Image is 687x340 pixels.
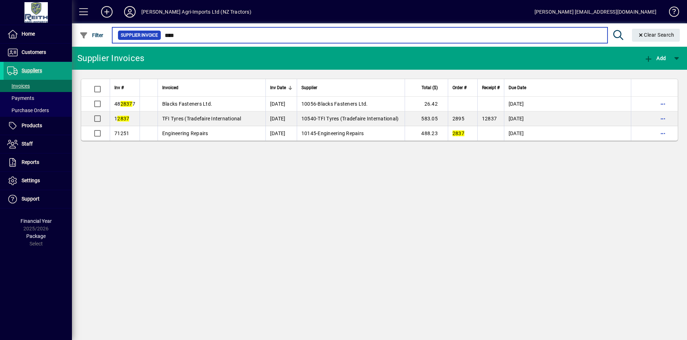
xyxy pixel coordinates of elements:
span: 71251 [114,130,129,136]
span: Purchase Orders [7,107,49,113]
td: - [297,97,405,111]
span: TFI Tyres (Tradefaire International [162,116,241,121]
div: Order # [452,84,473,92]
div: Supplier Invoices [77,52,144,64]
button: More options [657,98,669,110]
a: Staff [4,135,72,153]
em: 2837 [452,130,464,136]
span: Financial Year [21,218,52,224]
a: Reports [4,153,72,171]
span: 1 [114,116,129,121]
span: Settings [22,178,40,183]
button: Clear [632,29,680,42]
div: Supplier [301,84,400,92]
span: TFI Tyres (Tradefaire International) [318,116,399,121]
a: Invoices [4,80,72,92]
span: Package [26,233,46,239]
span: Staff [22,141,33,147]
div: [PERSON_NAME] Agri-Imports Ltd (NZ Tractors) [141,6,251,18]
span: Customers [22,49,46,55]
button: Filter [78,29,105,42]
div: Invoiced [162,84,261,92]
a: Products [4,117,72,135]
span: Support [22,196,40,202]
td: 488.23 [405,126,448,141]
td: [DATE] [504,97,631,111]
span: Clear Search [638,32,674,38]
button: More options [657,128,669,139]
span: 10056 [301,101,316,107]
td: 583.05 [405,111,448,126]
span: Reports [22,159,39,165]
em: 2837 [120,101,132,107]
button: More options [657,113,669,124]
span: Suppliers [22,68,42,73]
div: Inv Date [270,84,292,92]
span: 48 7 [114,101,135,107]
td: [DATE] [265,97,297,111]
a: Payments [4,92,72,104]
div: Due Date [509,84,627,92]
span: 10145 [301,130,316,136]
td: [DATE] [504,111,631,126]
span: Inv # [114,84,124,92]
span: Inv Date [270,84,286,92]
button: Profile [118,5,141,18]
div: [PERSON_NAME] [EMAIL_ADDRESS][DOMAIN_NAME] [534,6,656,18]
span: Blacks Fasteners Ltd. [318,101,368,107]
td: - [297,111,405,126]
span: 2895 [452,116,464,121]
span: Due Date [509,84,526,92]
span: Supplier [301,84,317,92]
td: [DATE] [504,126,631,141]
td: - [297,126,405,141]
a: Purchase Orders [4,104,72,116]
a: Support [4,190,72,208]
td: 26.42 [405,97,448,111]
span: Receipt # [482,84,500,92]
button: Add [642,52,668,65]
a: Settings [4,172,72,190]
span: 12837 [482,116,497,121]
button: Add [95,5,118,18]
span: Engineering Repairs [318,130,364,136]
td: [DATE] [265,126,297,141]
td: [DATE] [265,111,297,126]
span: Payments [7,95,34,101]
span: Supplier Invoice [121,32,158,39]
a: Customers [4,43,72,61]
span: 10540 [301,116,316,121]
span: Products [22,123,42,128]
span: Invoiced [162,84,178,92]
span: Filter [79,32,104,38]
div: Inv # [114,84,135,92]
span: Blacks Fasteners Ltd. [162,101,212,107]
a: Home [4,25,72,43]
span: Engineering Repairs [162,130,208,136]
span: Total ($) [422,84,438,92]
span: Add [644,55,666,61]
div: Total ($) [409,84,444,92]
span: Invoices [7,83,30,89]
a: Knowledge Base [664,1,678,25]
em: 2837 [117,116,129,121]
span: Home [22,31,35,37]
span: Order # [452,84,467,92]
